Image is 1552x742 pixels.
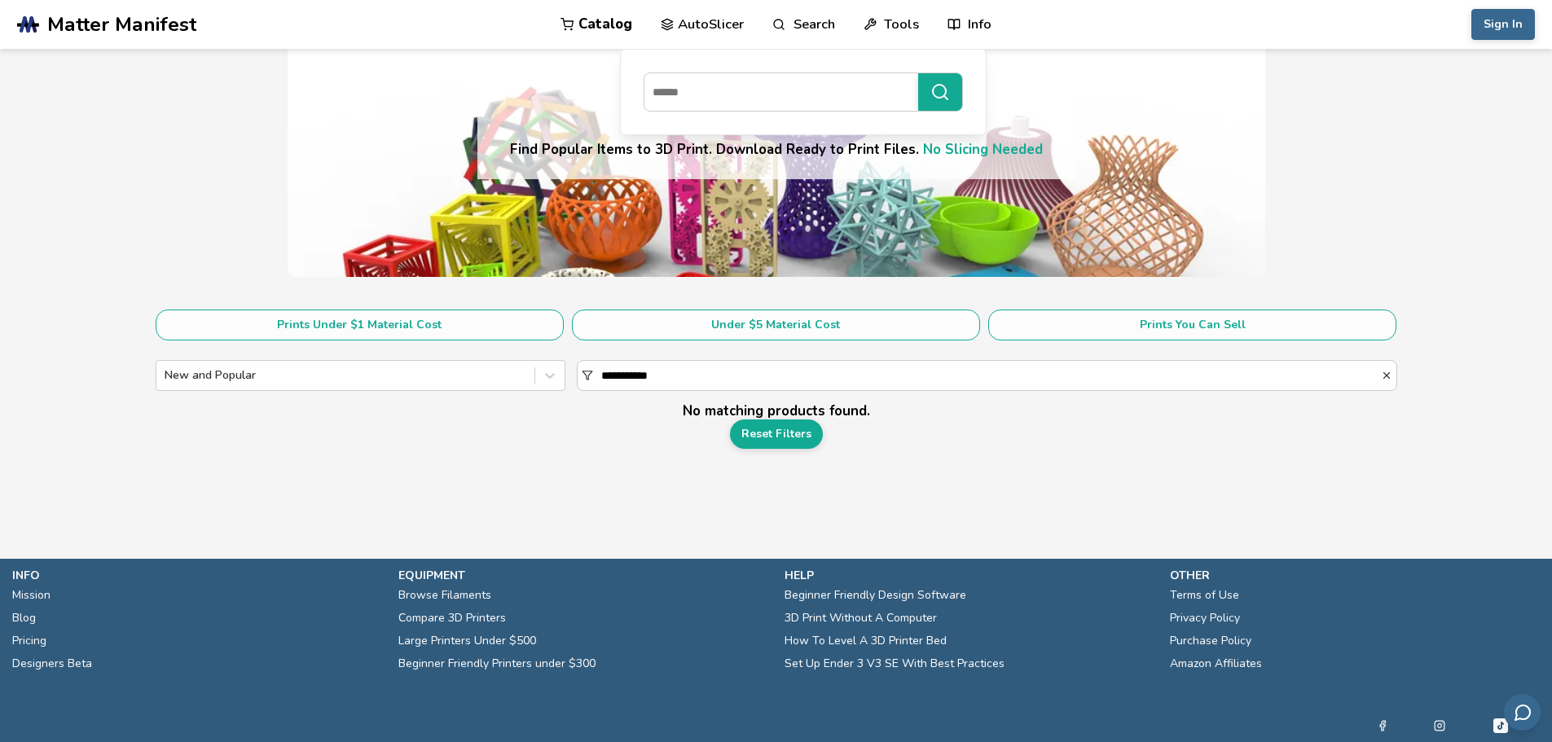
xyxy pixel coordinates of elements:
a: Privacy Policy [1170,607,1240,630]
a: Terms of Use [1170,584,1239,607]
a: Purchase Policy [1170,630,1251,652]
button: Under $5 Material Cost [572,310,980,340]
p: No matching products found. [156,402,1397,419]
a: No Slicing Needed [923,140,1043,159]
a: Set Up Ender 3 V3 SE With Best Practices [785,652,1005,675]
button: Sign In [1471,9,1535,40]
a: Compare 3D Printers [398,607,506,630]
a: 3D Print Without A Computer [785,607,937,630]
h4: Find Popular Items to 3D Print. Download Ready to Print Files. [510,140,1043,159]
a: Large Printers Under $500 [398,630,536,652]
a: Pricing [12,630,46,652]
a: Designers Beta [12,652,92,675]
a: Reset Filters [730,419,823,449]
button: Prints You Can Sell [988,310,1396,340]
a: How To Level A 3D Printer Bed [785,630,947,652]
a: Beginner Friendly Design Software [785,584,966,607]
p: other [1170,567,1540,584]
p: help [785,567,1154,584]
a: Mission [12,584,51,607]
a: Browse Filaments [398,584,491,607]
input: New and Popular [165,369,168,382]
a: Beginner Friendly Printers under $300 [398,652,596,675]
a: Instagram [1434,716,1445,735]
a: Facebook [1377,716,1388,735]
a: Blog [12,607,36,630]
a: Tiktok [1491,716,1510,735]
a: Amazon Affiliates [1170,652,1262,675]
span: Matter Manifest [47,13,196,36]
p: equipment [398,567,768,584]
button: Send feedback via email [1504,694,1541,731]
p: info [12,567,382,584]
button: Prints Under $1 Material Cost [156,310,564,340]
